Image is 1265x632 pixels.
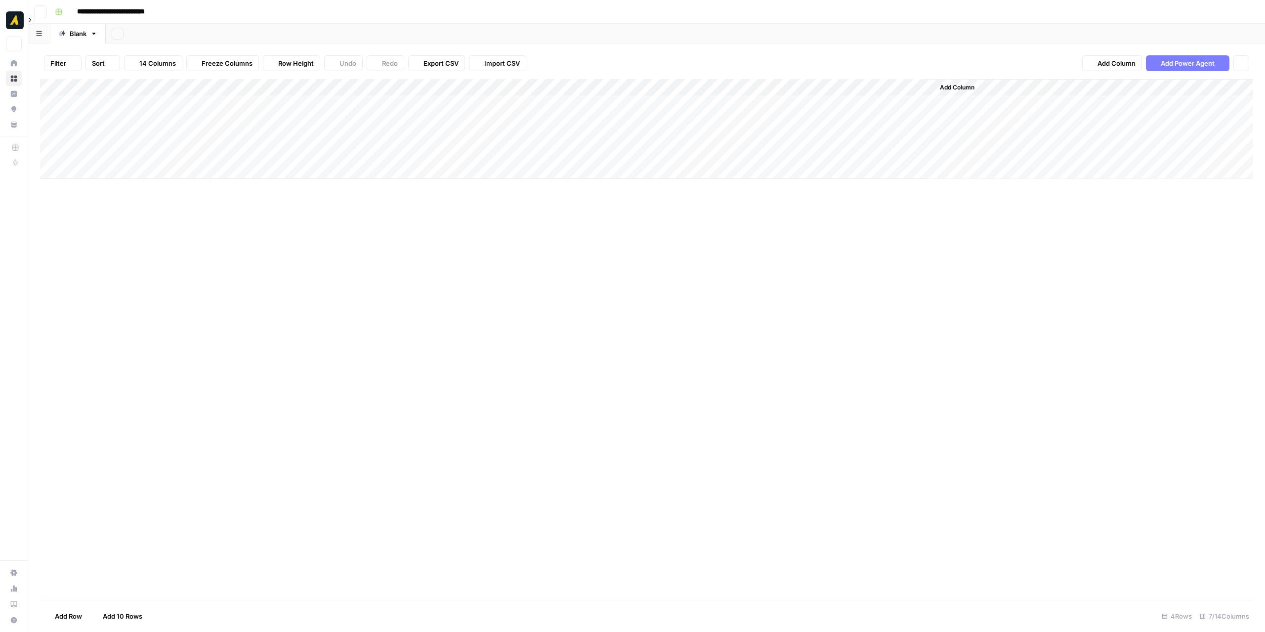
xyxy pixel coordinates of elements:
[339,58,356,68] span: Undo
[263,55,320,71] button: Row Height
[469,55,526,71] button: Import CSV
[92,58,105,68] span: Sort
[382,58,398,68] span: Redo
[484,58,520,68] span: Import CSV
[367,55,404,71] button: Redo
[50,24,106,43] a: Blank
[1146,55,1229,71] button: Add Power Agent
[1158,608,1196,624] div: 4 Rows
[6,86,22,102] a: Insights
[88,608,148,624] button: Add 10 Rows
[55,611,82,621] span: Add Row
[85,55,120,71] button: Sort
[1161,58,1215,68] span: Add Power Agent
[6,596,22,612] a: Learning Hub
[6,8,22,33] button: Workspace: Marketers in Demand
[6,55,22,71] a: Home
[1196,608,1253,624] div: 7/14 Columns
[186,55,259,71] button: Freeze Columns
[124,55,182,71] button: 14 Columns
[6,71,22,86] a: Browse
[50,58,66,68] span: Filter
[6,581,22,596] a: Usage
[44,55,82,71] button: Filter
[423,58,459,68] span: Export CSV
[278,58,314,68] span: Row Height
[927,81,978,94] button: Add Column
[1097,58,1136,68] span: Add Column
[6,11,24,29] img: Marketers in Demand Logo
[1082,55,1142,71] button: Add Column
[103,611,142,621] span: Add 10 Rows
[70,29,86,39] div: Blank
[139,58,176,68] span: 14 Columns
[940,83,974,92] span: Add Column
[324,55,363,71] button: Undo
[6,612,22,628] button: Help + Support
[202,58,253,68] span: Freeze Columns
[6,565,22,581] a: Settings
[6,101,22,117] a: Opportunities
[40,608,88,624] button: Add Row
[408,55,465,71] button: Export CSV
[6,117,22,132] a: Your Data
